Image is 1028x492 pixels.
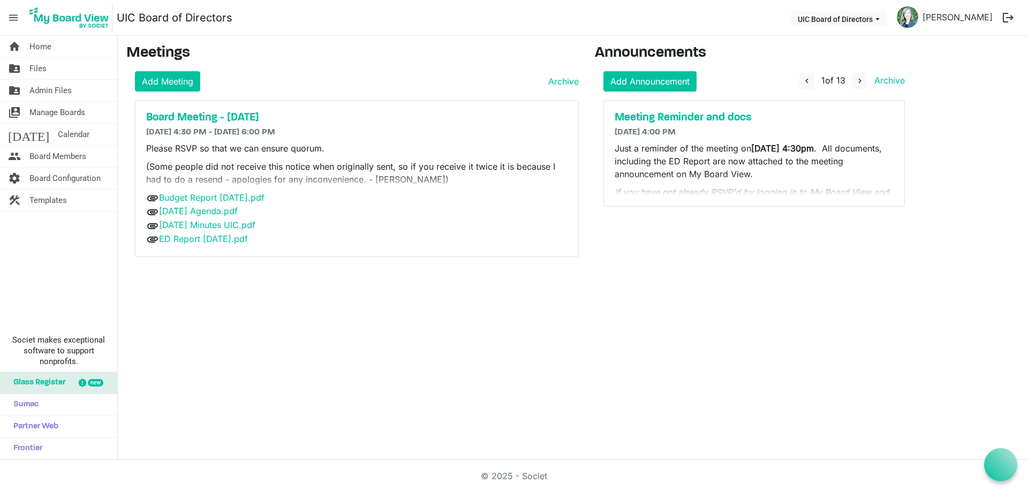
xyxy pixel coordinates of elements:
div: new [88,379,103,387]
span: attachment [146,219,159,232]
a: Archive [544,75,579,88]
h6: [DATE] 4:30 PM - [DATE] 6:00 PM [146,127,568,138]
span: Partner Web [8,416,58,437]
a: Add Announcement [603,71,697,92]
span: [DATE] [8,124,49,145]
a: [DATE] Agenda.pdf [159,206,238,216]
span: Files [29,58,47,79]
span: menu [3,7,24,28]
a: © 2025 - Societ [481,471,547,481]
span: people [8,146,21,167]
span: [DATE] 4:00 PM [615,128,676,137]
a: Archive [870,75,905,86]
img: My Board View Logo [26,4,112,31]
button: navigate_next [852,73,867,89]
span: home [8,36,21,57]
a: Budget Report [DATE].pdf [159,192,264,203]
span: Sumac [8,394,39,415]
span: switch_account [8,102,21,123]
span: of 13 [821,75,845,86]
span: Calendar [58,124,89,145]
button: navigate_before [799,73,814,89]
a: UIC Board of Directors [117,7,232,28]
span: construction [8,190,21,211]
a: Add Meeting [135,71,200,92]
p: Please RSVP so that we can ensure quorum. [146,142,568,155]
button: logout [997,6,1019,29]
img: 3Xua1neTP897QlmkaH5bJrFlWXoeFUE4FQl4_FwYZdPUBq3x8O5FQlx2FIiUihWaKf_qMXxoT77U_yLCwlnt1g_thumb.png [897,6,918,28]
span: navigate_next [855,76,865,86]
span: Frontier [8,438,42,459]
span: Templates [29,190,67,211]
span: Board Members [29,146,86,167]
p: Thank you! [615,186,894,224]
a: ED Report [DATE].pdf [159,233,248,244]
span: settings [8,168,21,189]
span: 1 [821,75,825,86]
a: [DATE] Minutes UIC.pdf [159,219,255,230]
a: [PERSON_NAME] [918,6,997,28]
span: navigate_before [802,76,812,86]
span: Manage Boards [29,102,85,123]
button: UIC Board of Directors dropdownbutton [791,11,887,26]
h3: Announcements [595,44,913,63]
span: Admin Files [29,80,72,101]
strong: [DATE] 4:30pm [751,143,814,154]
a: Meeting Reminder and docs [615,111,894,124]
span: folder_shared [8,58,21,79]
a: Board Meeting - [DATE] [146,111,568,124]
span: folder_shared [8,80,21,101]
span: attachment [146,233,159,246]
span: Home [29,36,51,57]
a: My Board View Logo [26,4,117,31]
span: Glass Register [8,372,65,393]
span: Societ makes exceptional software to support nonprofits. [5,335,112,367]
span: Board Configuration [29,168,101,189]
span: attachment [146,206,159,218]
span: attachment [146,192,159,205]
h3: Meetings [126,44,579,63]
p: (Some people did not receive this notice when originally sent, so if you receive it twice it is b... [146,160,568,186]
em: If you have not already RSVP'd by logging in to My Board View and accessing the meeting post, ple... [615,187,889,210]
p: Just a reminder of the meeting on . All documents, including the ED Report are now attached to th... [615,142,894,180]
